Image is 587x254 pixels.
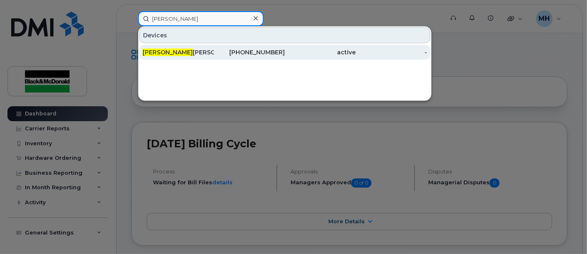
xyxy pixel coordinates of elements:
[356,48,427,56] div: -
[143,49,193,56] span: [PERSON_NAME]
[143,48,214,56] div: [PERSON_NAME]
[139,45,430,60] a: [PERSON_NAME][PERSON_NAME][PHONE_NUMBER]active-
[139,27,430,43] div: Devices
[214,48,285,56] div: [PHONE_NUMBER]
[285,48,356,56] div: active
